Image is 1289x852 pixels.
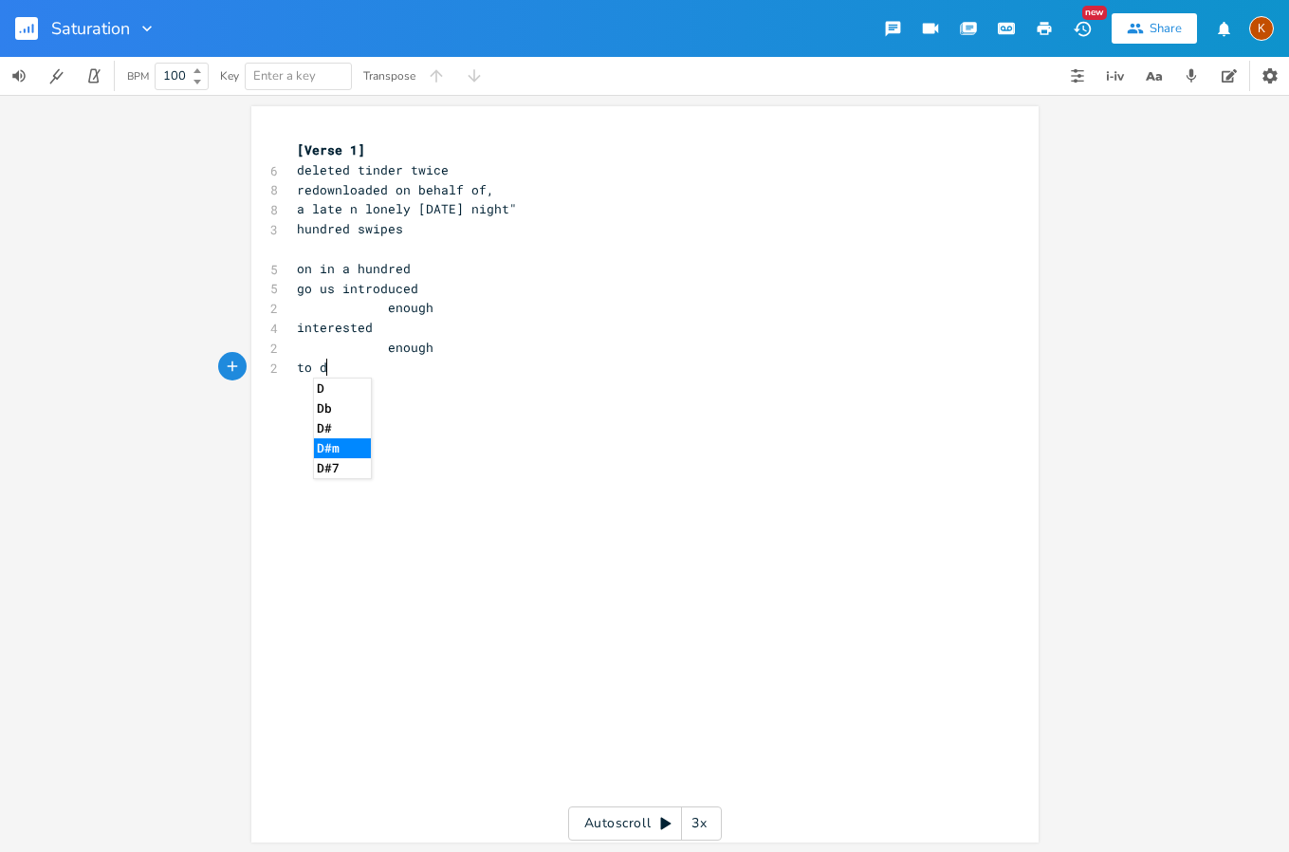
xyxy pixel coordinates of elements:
[682,806,716,841] div: 3x
[1249,16,1274,41] div: Kat
[1082,6,1107,20] div: New
[1150,20,1182,37] div: Share
[568,806,722,841] div: Autoscroll
[297,200,517,217] span: a late n lonely [DATE] night"
[127,71,149,82] div: BPM
[1249,7,1274,50] button: K
[297,280,418,297] span: go us introduced
[297,299,433,316] span: enough
[1112,13,1197,44] button: Share
[297,339,433,356] span: enough
[314,438,371,458] li: D#m
[1063,11,1101,46] button: New
[297,319,373,336] span: interested
[297,260,411,277] span: on in a hundred
[51,20,130,37] span: Saturation
[314,458,371,478] li: D#7
[314,379,371,398] li: D
[253,67,316,84] span: Enter a key
[297,161,449,178] span: deleted tinder twice
[297,359,327,376] span: to d
[314,398,371,418] li: Db
[363,70,415,82] div: Transpose
[297,141,365,158] span: [Verse 1]
[314,418,371,438] li: D#
[297,181,494,198] span: redownloaded on behalf of,
[297,220,403,237] span: hundred swipes
[220,70,239,82] div: Key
